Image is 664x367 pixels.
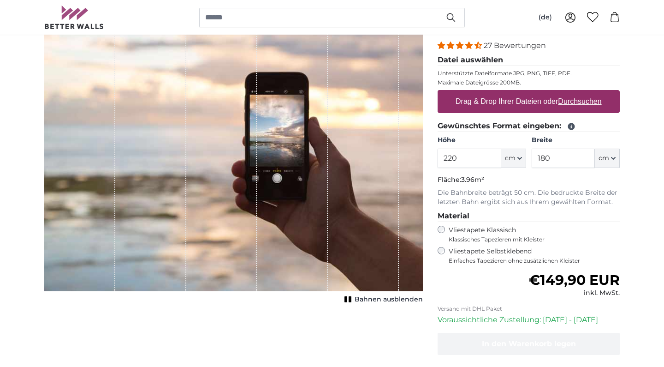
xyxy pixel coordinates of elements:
[342,293,423,306] button: Bahnen ausblenden
[531,9,559,26] button: (de)
[438,41,484,50] span: 4.41 stars
[529,289,620,298] div: inkl. MwSt.
[595,149,620,168] button: cm
[438,136,526,145] label: Höhe
[438,211,620,222] legend: Material
[438,54,620,66] legend: Datei auswählen
[599,154,609,163] span: cm
[482,339,576,348] span: In den Warenkorb legen
[438,120,620,132] legend: Gewünschtes Format eingeben:
[438,333,620,355] button: In den Warenkorb legen
[529,271,620,289] span: €149,90 EUR
[501,149,526,168] button: cm
[461,175,484,184] span: 3.96m²
[449,226,612,243] label: Vliestapete Klassisch
[438,188,620,207] p: Die Bahnbreite beträgt 50 cm. Die bedruckte Breite der letzten Bahn ergibt sich aus Ihrem gewählt...
[532,136,620,145] label: Breite
[438,305,620,313] p: Versand mit DHL Paket
[438,314,620,325] p: Voraussichtliche Zustellung: [DATE] - [DATE]
[355,295,423,304] span: Bahnen ausblenden
[449,257,620,265] span: Einfaches Tapezieren ohne zusätzlichen Kleister
[438,79,620,86] p: Maximale Dateigrösse 200MB.
[438,70,620,77] p: Unterstützte Dateiformate JPG, PNG, TIFF, PDF.
[449,236,612,243] span: Klassisches Tapezieren mit Kleister
[558,97,602,105] u: Durchsuchen
[449,247,620,265] label: Vliestapete Selbstklebend
[44,6,104,29] img: Betterwalls
[44,7,423,306] div: 1 of 1
[452,92,605,111] label: Drag & Drop Ihrer Dateien oder
[505,154,516,163] span: cm
[438,175,620,185] p: Fläche:
[484,41,546,50] span: 27 Bewertungen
